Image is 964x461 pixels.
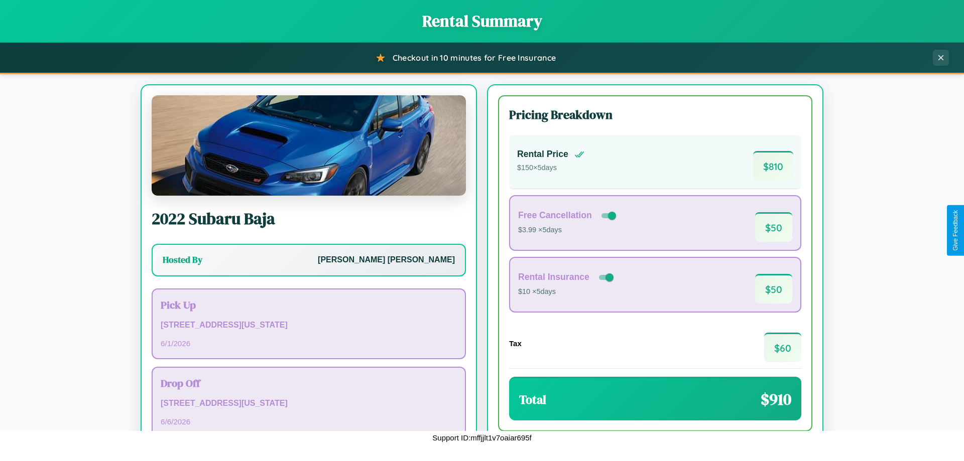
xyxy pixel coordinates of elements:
p: $ 150 × 5 days [517,162,584,175]
h3: Hosted By [163,254,202,266]
h4: Rental Insurance [518,272,589,282]
span: $ 910 [761,388,791,410]
h4: Free Cancellation [518,210,592,221]
span: $ 50 [755,212,792,242]
h1: Rental Summary [10,10,954,32]
span: $ 60 [764,333,801,362]
p: [STREET_ADDRESS][US_STATE] [161,318,457,333]
h2: 2022 Subaru Baja [152,208,466,230]
h4: Tax [509,339,522,348]
p: $10 × 5 days [518,285,616,298]
h3: Pick Up [161,297,457,312]
p: Support ID: mffjjlt1v7oaiar695f [432,431,531,444]
h3: Pricing Breakdown [509,106,801,123]
div: Give Feedback [952,210,959,251]
p: 6 / 1 / 2026 [161,337,457,350]
h3: Drop Off [161,376,457,390]
span: $ 810 [753,151,793,181]
p: [STREET_ADDRESS][US_STATE] [161,396,457,411]
p: $3.99 × 5 days [518,224,618,237]
img: Subaru Baja [152,95,466,196]
h4: Rental Price [517,149,568,160]
span: Checkout in 10 minutes for Free Insurance [393,53,556,63]
span: $ 50 [755,274,792,303]
h3: Total [519,391,546,408]
p: [PERSON_NAME] [PERSON_NAME] [318,253,455,267]
p: 6 / 6 / 2026 [161,415,457,428]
